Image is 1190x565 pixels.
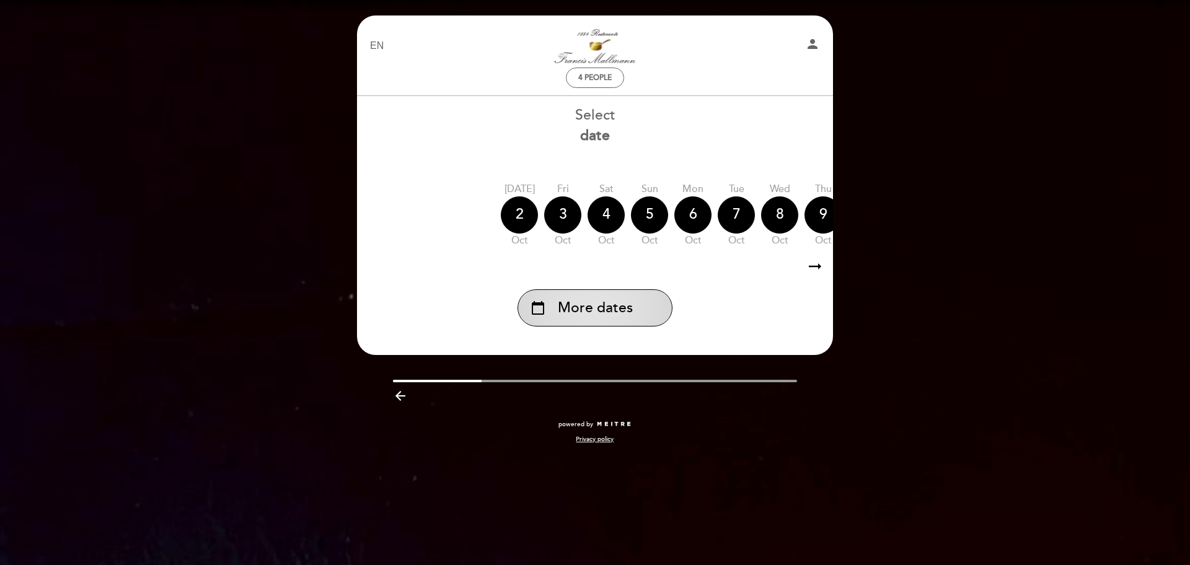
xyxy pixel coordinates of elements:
div: Oct [588,234,625,248]
span: powered by [558,420,593,429]
span: 4 people [578,73,612,82]
button: person [805,37,820,56]
div: Oct [761,234,798,248]
div: 7 [718,196,755,234]
div: 6 [674,196,712,234]
div: Wed [761,182,798,196]
div: Oct [718,234,755,248]
div: Oct [674,234,712,248]
a: powered by [558,420,632,429]
div: Oct [804,234,842,248]
div: Tue [718,182,755,196]
i: calendar_today [531,297,545,318]
b: date [580,127,610,144]
i: arrow_backward [393,388,408,403]
div: Mon [674,182,712,196]
div: Oct [544,234,581,248]
div: 8 [761,196,798,234]
div: Oct [501,234,538,248]
div: Sun [631,182,668,196]
div: Select [356,105,834,146]
div: Sat [588,182,625,196]
div: Fri [544,182,581,196]
img: MEITRE [596,421,632,427]
i: person [805,37,820,51]
i: arrow_right_alt [806,253,824,280]
div: [DATE] [501,182,538,196]
div: 5 [631,196,668,234]
div: Thu [804,182,842,196]
a: Privacy policy [576,435,614,444]
span: More dates [558,298,633,318]
a: 1884 Restaurante [518,29,672,63]
div: 3 [544,196,581,234]
div: 4 [588,196,625,234]
div: Oct [631,234,668,248]
div: 2 [501,196,538,234]
div: 9 [804,196,842,234]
